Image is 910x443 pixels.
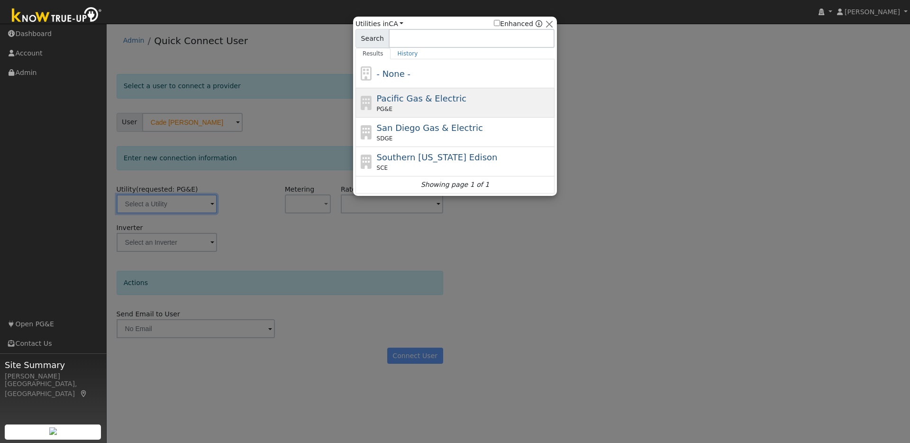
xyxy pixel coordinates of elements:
div: [GEOGRAPHIC_DATA], [GEOGRAPHIC_DATA] [5,379,101,399]
label: Enhanced [494,19,533,29]
input: Enhanced [494,20,500,26]
span: Utilities in [355,19,403,29]
span: Show enhanced providers [494,19,542,29]
span: [PERSON_NAME] [845,8,900,16]
img: Know True-Up [7,5,107,27]
a: History [391,48,425,59]
i: Showing page 1 of 1 [421,180,489,190]
div: [PERSON_NAME] [5,371,101,381]
span: SCE [377,164,388,172]
a: Results [355,48,391,59]
span: SDGE [377,134,393,143]
a: CA [389,20,403,28]
span: PG&E [377,105,392,113]
a: Enhanced Providers [536,20,542,28]
span: Search [355,29,389,48]
a: Map [80,390,88,397]
span: Site Summary [5,359,101,371]
span: Southern [US_STATE] Edison [377,152,498,162]
span: - None - [377,69,410,79]
img: retrieve [49,427,57,435]
span: Pacific Gas & Electric [377,93,466,103]
span: San Diego Gas & Electric [377,123,483,133]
